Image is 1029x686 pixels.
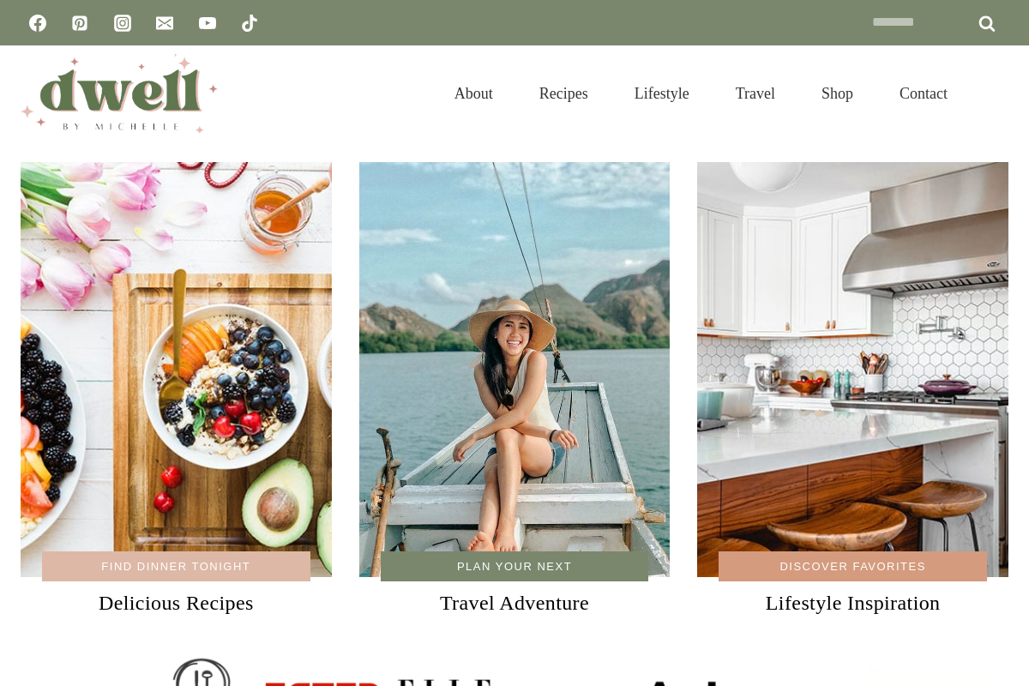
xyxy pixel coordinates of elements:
a: Shop [798,63,876,123]
a: Recipes [516,63,611,123]
a: Pinterest [63,6,97,40]
button: View Search Form [979,79,1008,108]
nav: Primary Navigation [431,63,971,123]
img: DWELL by michelle [21,54,218,133]
a: Facebook [21,6,55,40]
a: Contact [876,63,971,123]
a: Email [147,6,182,40]
a: Travel [713,63,798,123]
a: YouTube [190,6,225,40]
a: Instagram [105,6,140,40]
a: About [431,63,516,123]
a: Lifestyle [611,63,713,123]
a: TikTok [232,6,267,40]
